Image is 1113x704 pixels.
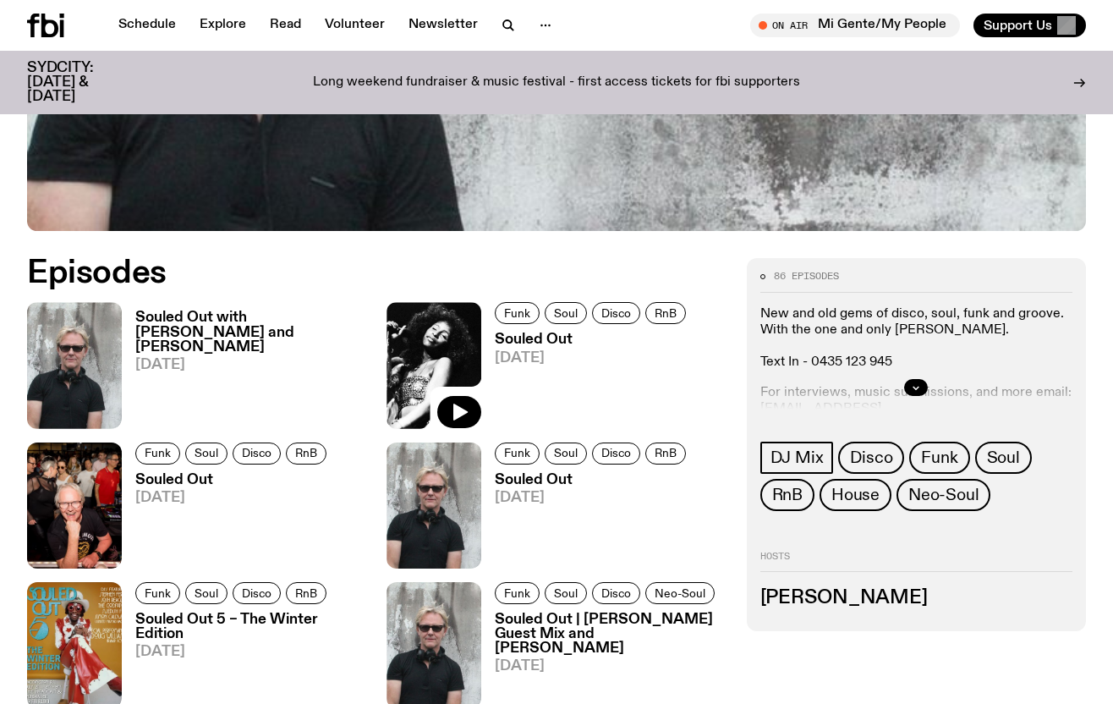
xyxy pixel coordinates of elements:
[592,443,640,465] a: Disco
[760,306,1072,371] p: New and old gems of disco, soul, funk and groove. With the one and only [PERSON_NAME]. Text In - ...
[554,307,578,320] span: Soul
[850,448,892,467] span: Disco
[286,582,326,604] a: RnB
[774,272,839,281] span: 86 episodes
[233,443,281,465] a: Disco
[554,586,578,599] span: Soul
[135,358,366,372] span: [DATE]
[195,447,218,459] span: Soul
[545,443,587,465] a: Soul
[838,442,904,474] a: Disco
[770,448,824,467] span: DJ Mix
[145,586,171,599] span: Funk
[655,586,705,599] span: Neo-Soul
[242,586,271,599] span: Disco
[760,479,814,511] a: RnB
[495,443,540,465] a: Funk
[984,18,1052,33] span: Support Us
[645,443,686,465] a: RnB
[295,586,317,599] span: RnB
[921,448,957,467] span: Funk
[135,582,180,604] a: Funk
[504,307,530,320] span: Funk
[233,582,281,604] a: Disco
[27,61,135,104] h3: SYDCITY: [DATE] & [DATE]
[185,443,228,465] a: Soul
[495,491,691,505] span: [DATE]
[908,486,979,504] span: Neo-Soul
[655,307,677,320] span: RnB
[655,447,677,459] span: RnB
[750,14,960,37] button: On AirMi Gente/My People
[135,473,332,487] h3: Souled Out
[545,582,587,604] a: Soul
[760,442,834,474] a: DJ Mix
[592,302,640,324] a: Disco
[987,448,1020,467] span: Soul
[108,14,186,37] a: Schedule
[313,75,800,91] p: Long weekend fundraiser & music festival - first access tickets for fbi supporters
[295,447,317,459] span: RnB
[601,447,631,459] span: Disco
[645,582,715,604] a: Neo-Soul
[286,443,326,465] a: RnB
[135,491,332,505] span: [DATE]
[27,258,726,289] h2: Episodes
[189,14,256,37] a: Explore
[772,486,803,504] span: RnB
[27,302,122,428] img: Stephen looks directly at the camera, wearing a black tee, black sunglasses and headphones around...
[495,659,726,674] span: [DATE]
[122,473,332,569] a: Souled Out[DATE]
[495,582,540,604] a: Funk
[504,586,530,599] span: Funk
[145,447,171,459] span: Funk
[975,442,1032,474] a: Soul
[495,613,726,656] h3: Souled Out | [PERSON_NAME] Guest Mix and [PERSON_NAME]
[315,14,395,37] a: Volunteer
[135,443,180,465] a: Funk
[122,311,366,428] a: Souled Out with [PERSON_NAME] and [PERSON_NAME][DATE]
[195,586,218,599] span: Soul
[601,307,631,320] span: Disco
[973,14,1086,37] button: Support Us
[831,486,880,504] span: House
[909,442,969,474] a: Funk
[504,447,530,459] span: Funk
[135,311,366,354] h3: Souled Out with [PERSON_NAME] and [PERSON_NAME]
[645,302,686,324] a: RnB
[242,447,271,459] span: Disco
[760,589,1072,608] h3: [PERSON_NAME]
[601,586,631,599] span: Disco
[135,613,366,641] h3: Souled Out 5 – The Winter Edition
[135,645,366,659] span: [DATE]
[545,302,587,324] a: Soul
[495,351,691,366] span: [DATE]
[481,473,691,569] a: Souled Out[DATE]
[260,14,311,37] a: Read
[185,582,228,604] a: Soul
[398,14,488,37] a: Newsletter
[820,479,891,511] a: House
[554,447,578,459] span: Soul
[495,302,540,324] a: Funk
[896,479,990,511] a: Neo-Soul
[495,473,691,487] h3: Souled Out
[592,582,640,604] a: Disco
[495,333,691,347] h3: Souled Out
[481,333,691,428] a: Souled Out[DATE]
[760,552,1072,572] h2: Hosts
[387,443,481,569] img: Stephen looks directly at the camera, wearing a black tee, black sunglasses and headphones around...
